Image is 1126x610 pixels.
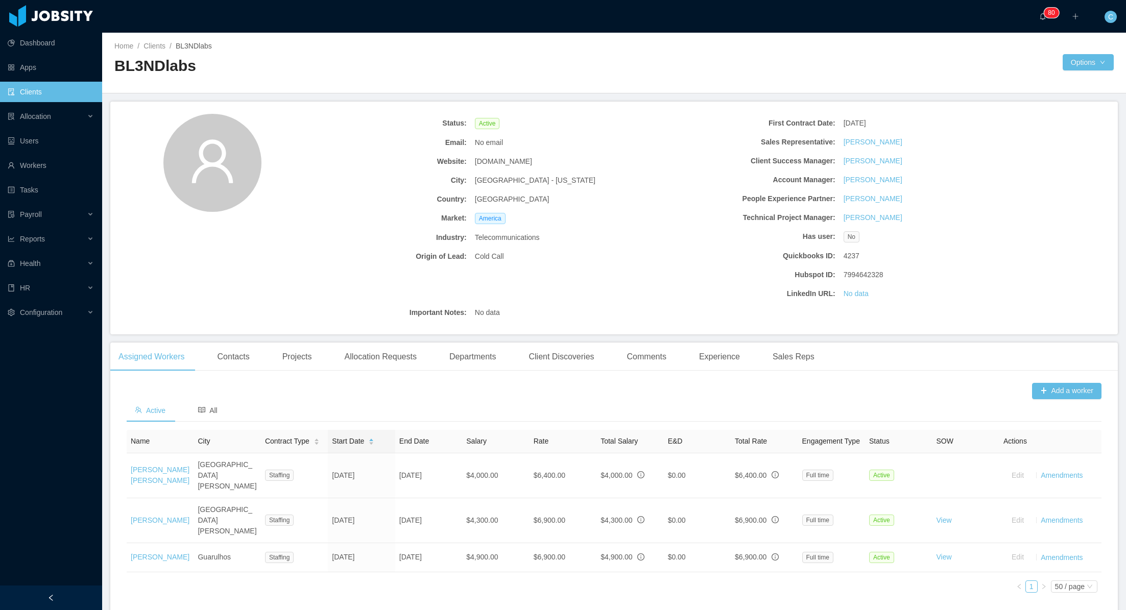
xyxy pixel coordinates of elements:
[137,42,139,50] span: /
[131,516,189,524] a: [PERSON_NAME]
[637,553,644,560] span: info-circle
[659,118,835,129] b: First Contract Date:
[291,232,467,243] b: Industry:
[659,288,835,299] b: LinkedIn URL:
[475,137,503,148] span: No email
[1108,11,1113,23] span: C
[466,437,487,445] span: Salary
[20,308,62,316] span: Configuration
[844,156,902,166] a: [PERSON_NAME]
[1063,54,1114,70] button: Optionsicon: down
[114,42,133,50] a: Home
[1016,583,1022,590] i: icon: left
[1013,580,1025,593] li: Previous Page
[110,343,193,371] div: Assigned Workers
[1041,583,1047,590] i: icon: right
[194,453,260,498] td: [GEOGRAPHIC_DATA][PERSON_NAME]
[291,251,467,262] b: Origin of Lead:
[530,453,596,498] td: $6,400.00
[395,543,462,572] td: [DATE]
[291,307,467,318] b: Important Notes:
[198,437,210,445] span: City
[1051,8,1055,18] p: 0
[530,498,596,543] td: $6,900.00
[668,553,686,561] span: $0.00
[475,213,506,224] span: America
[131,466,189,484] a: [PERSON_NAME] [PERSON_NAME]
[265,552,294,563] span: Staffing
[1039,13,1046,20] i: icon: bell
[274,343,320,371] div: Projects
[735,437,767,445] span: Total Rate
[1041,553,1083,561] a: Amendments
[668,471,686,479] span: $0.00
[314,441,319,444] i: icon: caret-down
[637,516,644,523] span: info-circle
[8,309,15,316] i: icon: setting
[844,288,869,299] a: No data
[462,498,529,543] td: $4,300.00
[475,232,540,243] span: Telecommunications
[844,270,883,280] span: 7994642328
[328,453,395,498] td: [DATE]
[668,437,683,445] span: E&D
[475,307,500,318] span: No data
[328,498,395,543] td: [DATE]
[520,343,602,371] div: Client Discoveries
[637,471,644,478] span: info-circle
[475,251,504,262] span: Cold Call
[131,553,189,561] a: [PERSON_NAME]
[8,180,94,200] a: icon: profileTasks
[668,516,686,524] span: $0.00
[936,516,951,524] a: View
[659,137,835,148] b: Sales Representative:
[198,406,205,413] i: icon: read
[772,471,779,478] span: info-circle
[369,441,374,444] i: icon: caret-down
[462,543,529,572] td: $4,900.00
[8,235,15,242] i: icon: line-chart
[314,437,319,440] i: icon: caret-up
[802,515,833,526] span: Full time
[368,437,374,444] div: Sort
[131,437,150,445] span: Name
[1003,549,1032,566] button: Edit
[188,137,237,186] i: icon: user
[844,212,902,223] a: [PERSON_NAME]
[601,437,638,445] span: Total Salary
[1087,583,1093,591] i: icon: down
[198,406,218,414] span: All
[1041,471,1083,479] a: Amendments
[194,543,260,572] td: Guarulhos
[475,118,500,129] span: Active
[735,553,766,561] span: $6,900.00
[170,42,172,50] span: /
[20,112,51,120] span: Allocation
[291,137,467,148] b: Email:
[332,436,364,447] span: Start Date
[209,343,258,371] div: Contacts
[659,251,835,261] b: Quickbooks ID:
[328,543,395,572] td: [DATE]
[395,498,462,543] td: [DATE]
[619,343,675,371] div: Comments
[8,155,94,176] a: icon: userWorkers
[475,175,595,186] span: [GEOGRAPHIC_DATA] - [US_STATE]
[395,453,462,498] td: [DATE]
[802,552,833,563] span: Full time
[601,471,632,479] span: $4,000.00
[1072,13,1079,20] i: icon: plus
[659,270,835,280] b: Hubspot ID:
[8,82,94,102] a: icon: auditClients
[399,437,429,445] span: End Date
[659,193,835,204] b: People Experience Partner:
[1044,8,1059,18] sup: 80
[265,515,294,526] span: Staffing
[840,114,1024,133] div: [DATE]
[135,406,142,413] i: icon: team
[869,552,894,563] span: Active
[291,194,467,205] b: Country:
[114,56,614,77] h2: BL3NDlabs
[772,516,779,523] span: info-circle
[764,343,823,371] div: Sales Reps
